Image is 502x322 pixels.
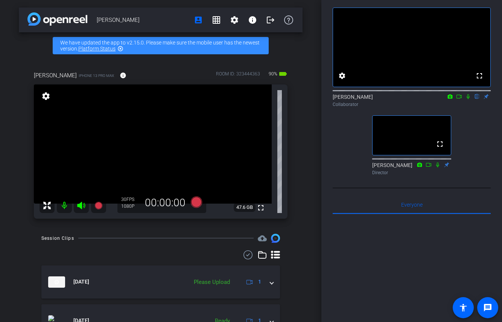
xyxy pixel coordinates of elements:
[271,234,280,243] img: Session clips
[41,235,74,242] div: Session Clips
[435,140,444,149] mat-icon: fullscreen
[475,71,484,80] mat-icon: fullscreen
[73,278,89,286] span: [DATE]
[401,202,423,207] span: Everyone
[27,12,87,26] img: app-logo
[333,93,491,108] div: [PERSON_NAME]
[266,15,275,25] mat-icon: logout
[256,203,265,212] mat-icon: fullscreen
[97,12,189,28] span: [PERSON_NAME]
[190,278,234,287] div: Please Upload
[258,278,261,286] span: 1
[216,71,260,81] div: ROOM ID: 323444363
[230,15,239,25] mat-icon: settings
[78,46,116,52] a: Platform Status
[258,234,267,243] mat-icon: cloud_upload
[41,265,280,299] mat-expansion-panel-header: thumb-nail[DATE]Please Upload1
[121,203,140,209] div: 1080P
[126,197,134,202] span: FPS
[372,169,451,176] div: Director
[140,196,190,209] div: 00:00:00
[41,92,51,101] mat-icon: settings
[483,303,492,312] mat-icon: message
[53,37,269,54] div: We have updated the app to v2.15.0. Please make sure the mobile user has the newest version.
[34,71,77,80] span: [PERSON_NAME]
[234,203,256,212] span: 47.6 GB
[338,71,347,80] mat-icon: settings
[194,15,203,25] mat-icon: account_box
[248,15,257,25] mat-icon: info
[48,276,65,288] img: thumb-nail
[120,72,126,79] mat-icon: info
[268,68,278,80] span: 90%
[258,234,267,243] span: Destinations for your clips
[473,93,482,100] mat-icon: flip
[117,46,123,52] mat-icon: highlight_off
[278,69,288,78] mat-icon: battery_std
[459,303,468,312] mat-icon: accessibility
[121,196,140,202] div: 30
[212,15,221,25] mat-icon: grid_on
[333,101,491,108] div: Collaborator
[79,73,114,78] span: iPhone 13 Pro Max
[372,161,451,176] div: [PERSON_NAME]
